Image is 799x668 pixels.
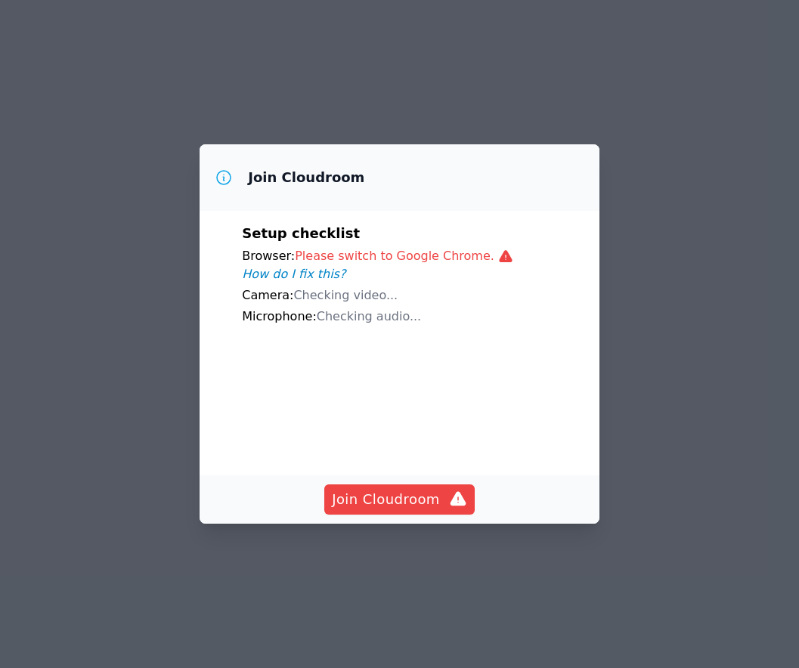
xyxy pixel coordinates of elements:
button: Join Cloudroom [324,484,475,515]
button: How do I fix this? [242,265,345,283]
span: Checking audio... [317,309,421,323]
h3: Join Cloudroom [248,169,364,187]
span: Join Cloudroom [332,489,467,510]
span: Microphone: [242,309,317,323]
span: Please switch to Google Chrome. [295,249,519,263]
span: Camera: [242,288,293,302]
span: Checking video... [293,288,398,302]
span: Browser: [242,249,295,263]
span: Setup checklist [242,225,360,241]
